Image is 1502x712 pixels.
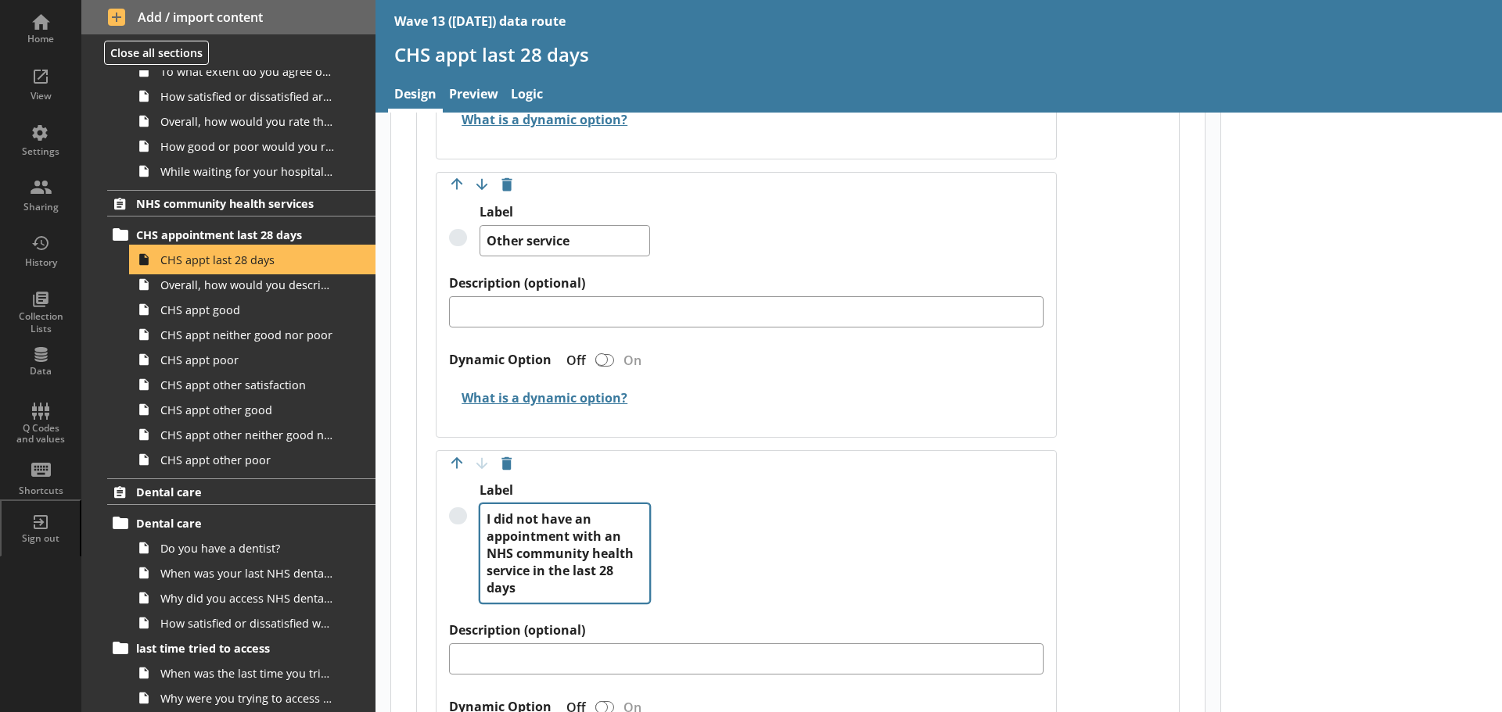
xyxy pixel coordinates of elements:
[469,173,494,198] button: Move option down
[160,428,335,442] span: CHS appt other neither good nor poor
[13,256,68,269] div: History
[136,485,329,499] span: Dental care
[81,190,375,472] li: NHS community health servicesCHS appointment last 28 daysCHS appt last 28 daysOverall, how would ...
[480,482,650,499] label: Label
[160,164,335,179] span: While waiting for your hospital appointment what, if anything, could improve your experience?
[131,59,375,84] a: To what extent do you agree or disagree that you understood the information given to you about ho...
[160,453,335,467] span: CHS appt other poor
[131,322,375,347] a: CHS appt neither good nor poor
[136,227,329,242] span: CHS appointment last 28 days
[494,451,519,476] button: Delete option
[107,190,375,216] a: NHS community health services
[136,516,329,531] span: Dental care
[131,447,375,472] a: CHS appt other poor
[160,566,335,581] span: When was your last NHS dental appointment?
[160,352,335,367] span: CHS appt poor
[394,13,566,30] div: Wave 13 ([DATE]) data route
[449,106,631,133] button: What is a dynamic option?
[480,225,650,256] textarea: Other service
[160,691,335,706] span: Why were you trying to access NHS dental care on this occasion?
[131,422,375,447] a: CHS appt other neither good nor poor
[131,159,375,184] a: While waiting for your hospital appointment what, if anything, could improve your experience?
[131,610,375,635] a: How satisfied or dissatisfied were you with the NHS dental care you received?
[13,310,68,335] div: Collection Lists
[13,423,68,445] div: Q Codes and values
[160,591,335,606] span: Why did you access NHS dental care on this occasion?
[136,196,329,211] span: NHS community health services
[13,33,68,45] div: Home
[160,666,335,681] span: When was the last time you tried to access NHS dental care?
[131,560,375,585] a: When was your last NHS dental appointment?
[160,327,335,342] span: CHS appt neither good nor poor
[131,109,375,134] a: Overall, how would you rate the administration of your care?
[160,541,335,556] span: Do you have a dentist?
[443,79,505,113] a: Preview
[131,347,375,372] a: CHS appt poor
[114,222,375,472] li: CHS appointment last 28 daysCHS appt last 28 daysOverall, how would you describe your experience ...
[104,41,209,65] button: Close all sections
[394,42,1483,66] h1: CHS appt last 28 days
[131,84,375,109] a: How satisfied or dissatisfied are you with the communication about your wait?
[131,372,375,397] a: CHS appt other satisfaction
[13,90,68,102] div: View
[131,297,375,322] a: CHS appt good
[505,79,549,113] a: Logic
[136,641,329,656] span: last time tried to access
[449,352,552,368] label: Dynamic Option
[131,660,375,685] a: When was the last time you tried to access NHS dental care?
[108,9,350,26] span: Add / import content
[160,377,335,392] span: CHS appt other satisfaction
[131,685,375,710] a: Why were you trying to access NHS dental care on this occasion?
[449,275,1044,292] label: Description (optional)
[13,532,68,545] div: Sign out
[449,622,1044,639] label: Description (optional)
[13,365,68,377] div: Data
[449,385,631,412] button: What is a dynamic option?
[160,403,335,417] span: CHS appt other good
[480,503,650,603] textarea: I did not have an appointment with an NHS community health service in the last 28 days
[494,173,519,198] button: Delete option
[160,616,335,631] span: How satisfied or dissatisfied were you with the NHS dental care you received?
[160,114,335,129] span: Overall, how would you rate the administration of your care?
[160,64,335,79] span: To what extent do you agree or disagree that you understood the information given to you about ho...
[107,635,375,660] a: last time tried to access
[160,252,335,267] span: CHS appt last 28 days
[107,478,375,505] a: Dental care
[444,451,469,476] button: Move option up
[107,222,375,247] a: CHS appointment last 28 days
[617,352,654,369] div: On
[114,510,375,635] li: Dental careDo you have a dentist?When was your last NHS dental appointment?Why did you access NHS...
[554,352,592,369] div: Off
[444,173,469,198] button: Move option up
[131,134,375,159] a: How good or poor would you rate your overall experience of waiting for your hospital appointment?
[131,247,375,272] a: CHS appt last 28 days
[13,201,68,213] div: Sharing
[160,89,335,104] span: How satisfied or dissatisfied are you with the communication about your wait?
[160,302,335,317] span: CHS appt good
[131,585,375,610] a: Why did you access NHS dental care on this occasion?
[131,535,375,560] a: Do you have a dentist?
[107,510,375,535] a: Dental care
[13,485,68,497] div: Shortcuts
[13,145,68,158] div: Settings
[131,397,375,422] a: CHS appt other good
[160,139,335,154] span: How good or poor would you rate your overall experience of waiting for your hospital appointment?
[160,277,335,292] span: Overall, how would you describe your experience at your last appointment with the [Untitled answer]?
[388,79,443,113] a: Design
[131,272,375,297] a: Overall, how would you describe your experience at your last appointment with the [Untitled answer]?
[480,204,650,220] label: Label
